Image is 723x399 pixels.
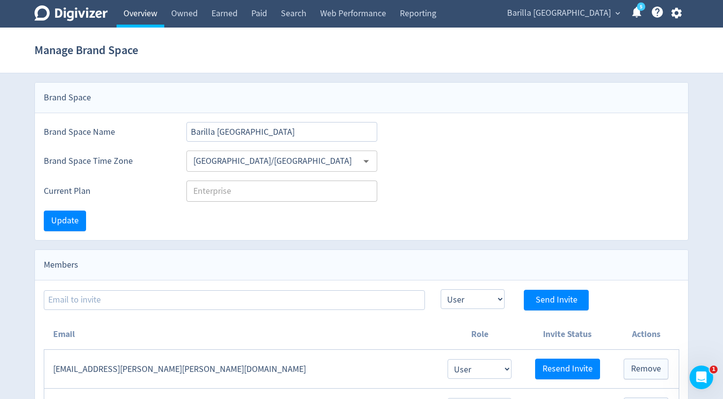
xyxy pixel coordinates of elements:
[637,2,645,11] a: 5
[44,211,86,231] button: Update
[613,9,622,18] span: expand_more
[35,250,688,280] div: Members
[44,319,438,350] th: Email
[44,126,171,138] label: Brand Space Name
[44,185,171,197] label: Current Plan
[189,153,358,169] input: Select Timezone
[524,290,589,310] button: Send Invite
[34,34,138,66] h1: Manage Brand Space
[504,5,623,21] button: Barilla [GEOGRAPHIC_DATA]
[690,366,713,389] iframe: Intercom live chat
[44,290,425,310] input: Email to invite
[624,359,668,379] button: Remove
[710,366,718,373] span: 1
[542,365,593,373] span: Resend Invite
[640,3,642,10] text: 5
[44,155,171,167] label: Brand Space Time Zone
[359,153,374,169] button: Open
[631,365,661,373] span: Remove
[536,296,577,305] span: Send Invite
[507,5,611,21] span: Barilla [GEOGRAPHIC_DATA]
[51,216,79,225] span: Update
[521,319,613,350] th: Invite Status
[438,319,521,350] th: Role
[35,83,688,113] div: Brand Space
[44,350,438,389] td: [EMAIL_ADDRESS][PERSON_NAME][PERSON_NAME][DOMAIN_NAME]
[613,319,679,350] th: Actions
[186,122,377,142] input: Brand Space
[535,359,600,379] button: Resend Invite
